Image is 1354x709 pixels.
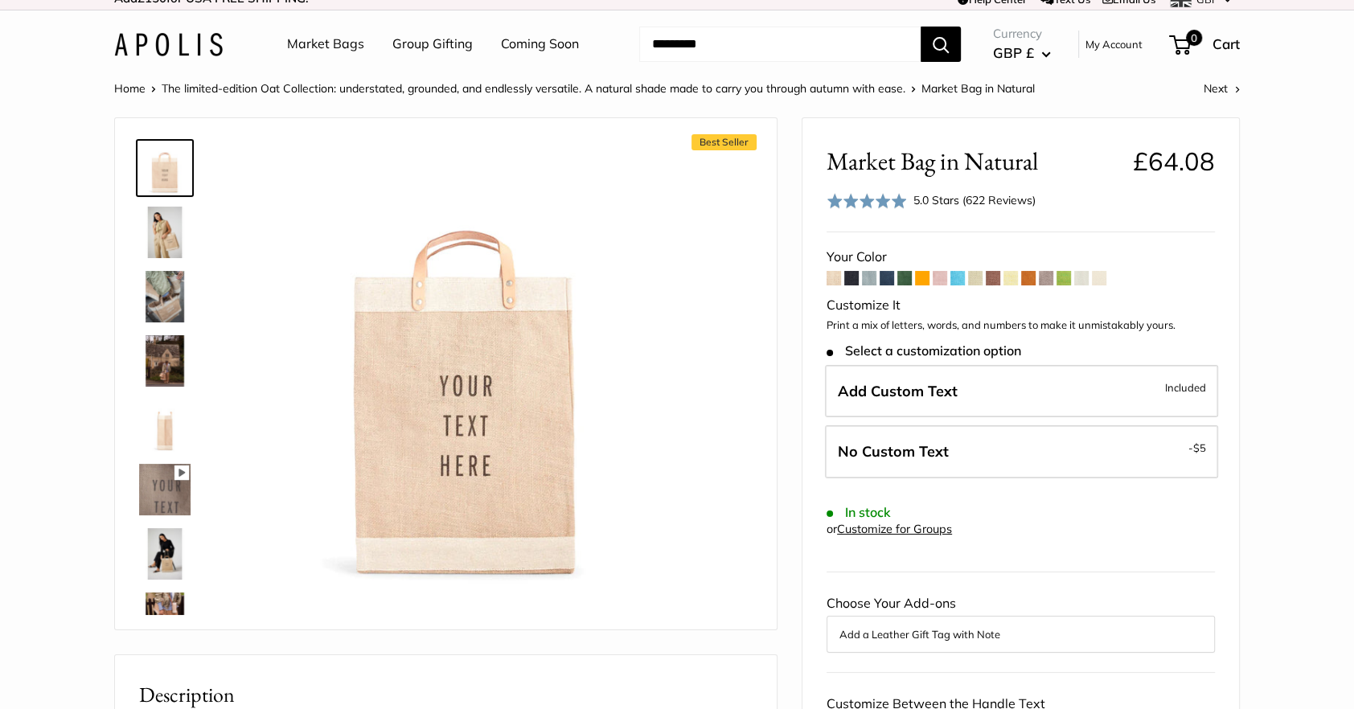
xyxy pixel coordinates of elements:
[827,146,1121,176] span: Market Bag in Natural
[1165,378,1206,397] span: Included
[114,81,146,96] a: Home
[1186,30,1202,46] span: 0
[921,27,961,62] button: Search
[136,139,194,197] a: Market Bag in Natural
[139,528,191,580] img: Market Bag in Natural
[244,142,687,586] img: Market Bag in Natural
[827,505,890,520] span: In stock
[162,81,905,96] a: The limited-edition Oat Collection: understated, grounded, and endlessly versatile. A natural sha...
[139,207,191,258] img: Market Bag in Natural
[136,332,194,390] a: Market Bag in Natural
[392,32,473,56] a: Group Gifting
[139,464,191,515] img: Market Bag in Natural
[827,293,1215,318] div: Customize It
[1188,438,1206,457] span: -
[993,40,1051,66] button: GBP £
[639,27,921,62] input: Search...
[827,189,1036,212] div: 5.0 Stars (622 Reviews)
[1085,35,1143,54] a: My Account
[1204,81,1240,96] a: Next
[825,425,1218,478] label: Leave Blank
[993,44,1034,61] span: GBP £
[1171,31,1240,57] a: 0 Cart
[139,592,191,644] img: Market Bag in Natural
[114,78,1035,99] nav: Breadcrumb
[136,203,194,261] a: Market Bag in Natural
[287,32,364,56] a: Market Bags
[827,318,1215,334] p: Print a mix of letters, words, and numbers to make it unmistakably yours.
[139,400,191,451] img: description_13" wide, 18" high, 8" deep; handles: 3.5"
[827,518,952,540] div: or
[838,382,958,400] span: Add Custom Text
[837,522,952,536] a: Customize for Groups
[139,335,191,387] img: Market Bag in Natural
[1193,441,1206,454] span: $5
[921,81,1035,96] span: Market Bag in Natural
[839,625,1202,644] button: Add a Leather Gift Tag with Note
[825,365,1218,418] label: Add Custom Text
[136,461,194,518] a: Market Bag in Natural
[136,396,194,454] a: description_13" wide, 18" high, 8" deep; handles: 3.5"
[1212,35,1240,52] span: Cart
[913,191,1036,209] div: 5.0 Stars (622 Reviews)
[136,268,194,326] a: Market Bag in Natural
[827,343,1020,359] span: Select a customization option
[691,134,757,150] span: Best Seller
[993,23,1051,45] span: Currency
[139,142,191,194] img: Market Bag in Natural
[1133,145,1215,177] span: £64.08
[827,245,1215,269] div: Your Color
[136,589,194,647] a: Market Bag in Natural
[139,271,191,322] img: Market Bag in Natural
[114,33,223,56] img: Apolis
[827,592,1215,653] div: Choose Your Add-ons
[501,32,579,56] a: Coming Soon
[838,442,949,461] span: No Custom Text
[136,525,194,583] a: Market Bag in Natural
